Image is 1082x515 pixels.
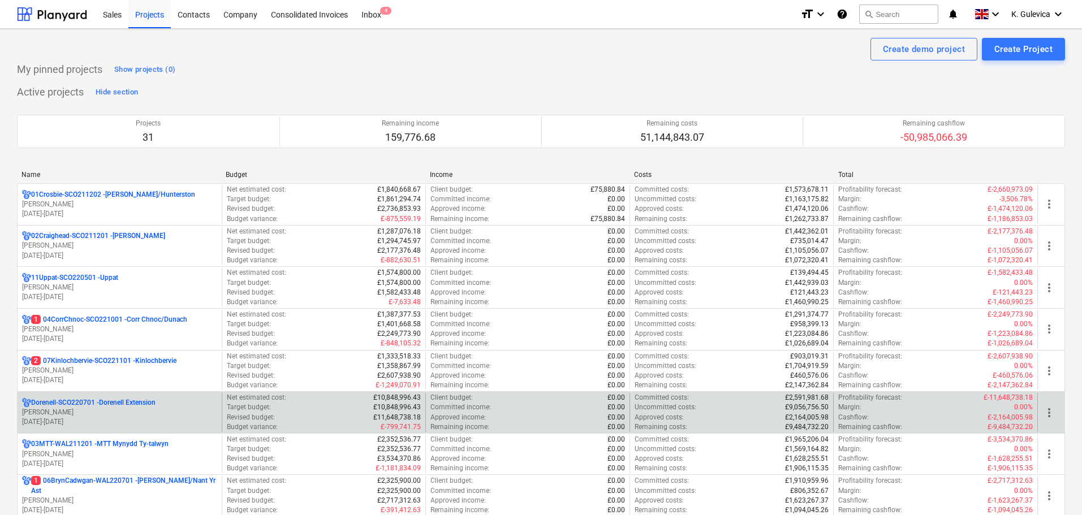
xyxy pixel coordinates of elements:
p: 03MTT-WAL211201 - MTT Mynydd Ty-talwyn [31,439,169,449]
div: Dorenell-SCO220701 -Dorenell Extension[PERSON_NAME][DATE]-[DATE] [22,398,217,427]
p: £75,880.84 [590,214,625,224]
p: Target budget : [227,194,271,204]
p: Cashflow : [838,288,869,297]
p: £1,840,668.67 [377,185,421,194]
p: Committed income : [430,236,491,246]
p: Revised budget : [227,204,275,214]
p: 0.00% [1014,403,1033,412]
p: Remaining cashflow : [838,297,902,307]
p: Uncommitted costs : [635,194,696,204]
p: £-1,249,070.91 [376,380,421,390]
i: notifications [947,7,959,21]
p: £0.00 [607,236,625,246]
p: Profitability forecast : [838,352,902,361]
p: £0.00 [607,310,625,319]
p: £-848,105.32 [381,339,421,348]
p: £1,333,518.33 [377,352,421,361]
p: Committed income : [430,444,491,454]
p: Profitability forecast : [838,268,902,278]
p: [PERSON_NAME] [22,283,217,292]
div: Show projects (0) [114,63,175,76]
p: £1,262,733.87 [785,214,829,224]
div: 01Crosbie-SCO211202 -[PERSON_NAME]/Hunterston[PERSON_NAME][DATE]-[DATE] [22,190,217,219]
div: 03MTT-WAL211201 -MTT Mynydd Ty-talwyn[PERSON_NAME][DATE]-[DATE] [22,439,217,468]
div: Project has multi currencies enabled [22,439,31,449]
p: Remaining cashflow : [838,256,902,265]
p: Profitability forecast : [838,185,902,194]
p: £0.00 [607,371,625,380]
p: [PERSON_NAME] [22,241,217,250]
p: Remaining costs : [635,256,687,265]
p: £10,848,996.43 [373,403,421,412]
p: Remaining cashflow : [838,214,902,224]
p: Approved costs : [635,329,684,339]
p: Approved costs : [635,371,684,380]
p: £0.00 [607,403,625,412]
p: -3,506.78% [999,194,1033,204]
p: Budget variance : [227,380,278,390]
div: Project has multi currencies enabled [22,190,31,200]
p: Client budget : [430,185,473,194]
p: 0.00% [1014,444,1033,454]
p: Remaining income : [430,297,489,307]
p: Cashflow : [838,204,869,214]
p: £0.00 [607,339,625,348]
p: Committed costs : [635,393,689,403]
p: Target budget : [227,403,271,412]
p: Approved costs : [635,413,684,422]
p: £0.00 [607,268,625,278]
p: 31 [136,131,161,144]
span: 4 [380,7,391,15]
p: 07Kinlochbervie-SCO221101 - Kinlochbervie [31,356,176,366]
p: Remaining costs : [635,214,687,224]
p: £-2,164,005.98 [988,413,1033,422]
p: 51,144,843.07 [640,131,704,144]
p: Projects [136,119,161,128]
p: £0.00 [607,227,625,236]
p: Remaining income [382,119,439,128]
p: £958,399.13 [790,319,829,329]
p: Revised budget : [227,246,275,256]
p: Target budget : [227,278,271,288]
p: 0.00% [1014,319,1033,329]
p: 04CorrChnoc-SCO221001 - Corr Chnoc/Dunach [31,315,187,324]
button: Hide section [93,83,141,101]
p: £0.00 [607,444,625,454]
p: Margin : [838,319,861,329]
p: £1,358,867.99 [377,361,421,371]
p: £-2,607,938.90 [988,352,1033,361]
p: Revised budget : [227,454,275,464]
p: £0.00 [607,361,625,371]
p: Remaining costs : [635,422,687,432]
div: Hide section [96,86,138,99]
p: Committed costs : [635,352,689,361]
p: 0.00% [1014,278,1033,288]
p: £-1,072,320.41 [988,256,1033,265]
p: £-2,177,376.48 [988,227,1033,236]
p: Remaining costs : [635,380,687,390]
p: Client budget : [430,268,473,278]
p: Revised budget : [227,413,275,422]
p: £-875,559.19 [381,214,421,224]
p: Uncommitted costs : [635,319,696,329]
p: Budget variance : [227,339,278,348]
p: Budget variance : [227,214,278,224]
p: Uncommitted costs : [635,361,696,371]
p: Committed income : [430,278,491,288]
p: £1,442,939.03 [785,278,829,288]
p: £3,534,370.86 [377,454,421,464]
span: more_vert [1042,281,1056,295]
p: £1,574,800.00 [377,268,421,278]
p: [DATE] - [DATE] [22,375,217,385]
p: £11,648,738.18 [373,413,421,422]
p: £0.00 [607,256,625,265]
p: £903,019.31 [790,352,829,361]
i: Knowledge base [837,7,848,21]
p: £2,147,362.84 [785,380,829,390]
p: Net estimated cost : [227,435,286,444]
p: Net estimated cost : [227,393,286,403]
p: £-2,660,973.09 [988,185,1033,194]
p: Committed costs : [635,435,689,444]
p: Profitability forecast : [838,227,902,236]
span: more_vert [1042,322,1056,336]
